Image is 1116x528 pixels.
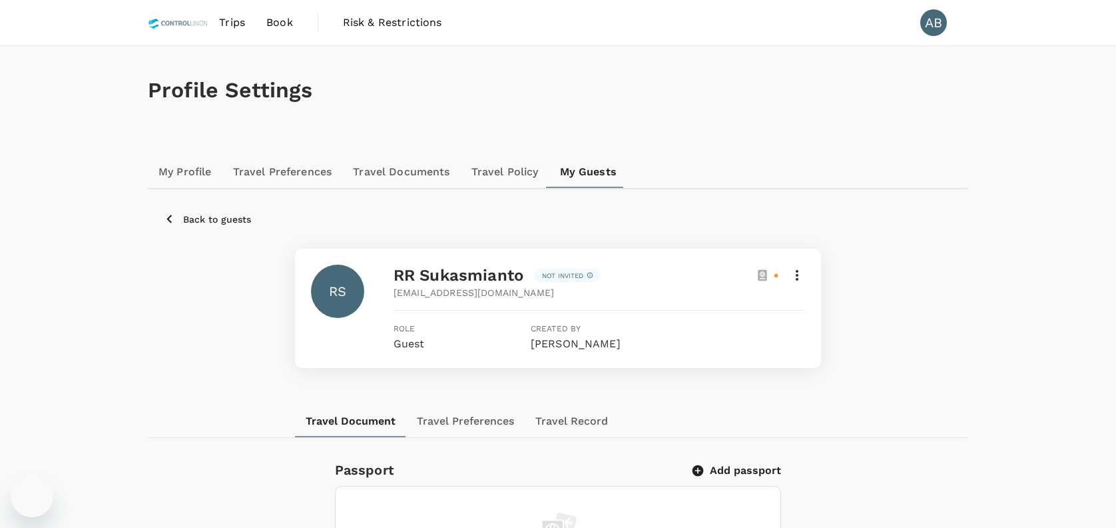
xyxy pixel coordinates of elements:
[266,15,293,31] span: Book
[525,405,619,437] button: Travel Record
[549,156,627,188] a: My Guests
[394,266,523,285] span: RR Sukasmianto
[394,286,554,299] span: [EMAIL_ADDRESS][DOMAIN_NAME]
[394,324,416,333] span: Role
[394,336,531,352] p: Guest
[295,405,406,437] button: Travel Document
[148,156,222,188] a: My Profile
[406,405,525,437] button: Travel Preferences
[343,15,442,31] span: Risk & Restrictions
[342,156,460,188] a: Travel Documents
[531,336,668,352] p: [PERSON_NAME]
[164,211,251,227] button: Back to guests
[11,475,53,517] iframe: Button to launch messaging window, conversation in progress
[219,15,245,31] span: Trips
[694,464,781,477] button: Add passport
[531,324,581,333] span: Created by
[148,78,968,103] h1: Profile Settings
[461,156,549,188] a: Travel Policy
[335,459,394,481] h6: Passport
[183,213,251,226] p: Back to guests
[920,9,947,36] div: AB
[542,271,584,281] p: Not invited
[222,156,343,188] a: Travel Preferences
[148,8,208,37] img: Control Union Malaysia Sdn. Bhd.
[311,265,364,318] div: RS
